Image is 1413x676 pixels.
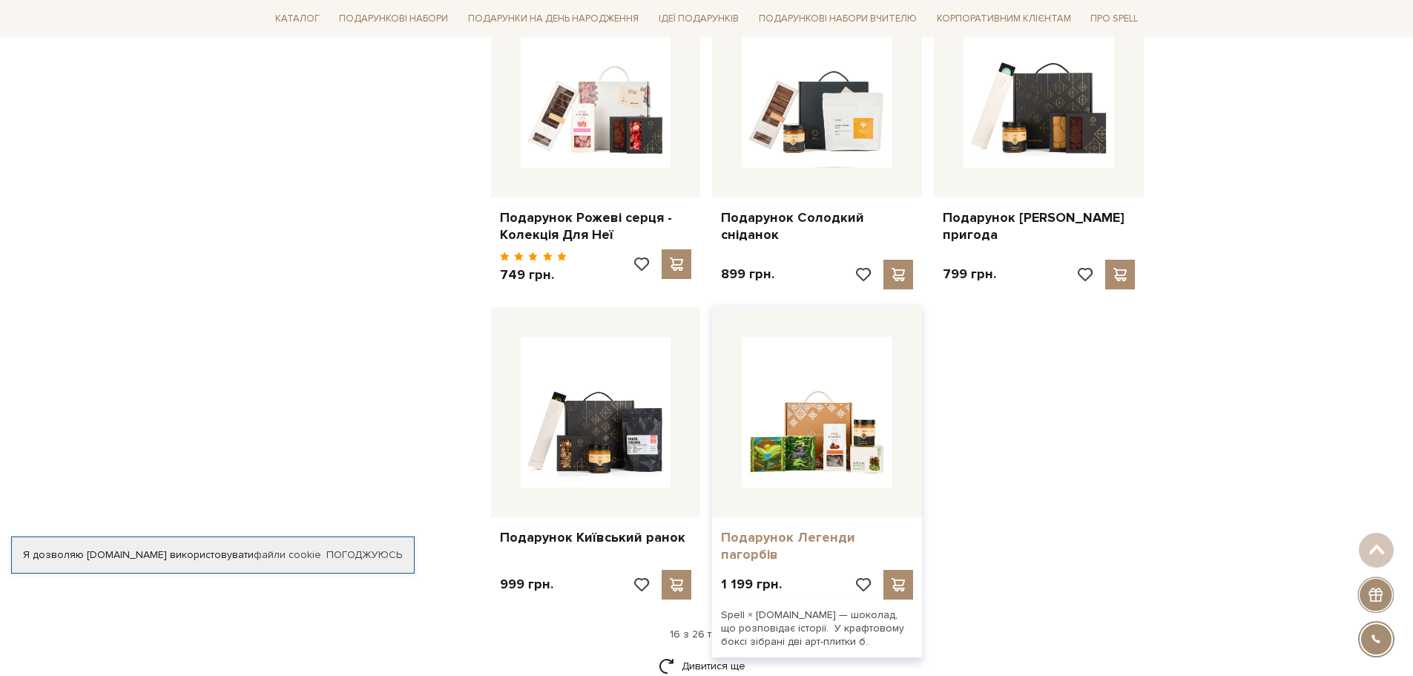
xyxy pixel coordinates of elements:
p: 749 грн. [500,266,567,283]
a: Подарунки на День народження [462,7,645,30]
a: Погоджуюсь [326,548,402,562]
a: Подарунок Київський ранок [500,529,692,546]
a: Подарунок Солодкий сніданок [721,209,913,244]
div: Spell × [DOMAIN_NAME] — шоколад, що розповідає історії. У крафтовому боксі зібрані дві арт-плитки... [712,600,922,658]
a: Про Spell [1084,7,1144,30]
p: 899 грн. [721,266,774,283]
a: Подарунок [PERSON_NAME] пригода [943,209,1135,244]
p: 799 грн. [943,266,996,283]
div: Я дозволяю [DOMAIN_NAME] використовувати [12,548,414,562]
p: 1 199 грн. [721,576,782,593]
a: Подарунок Рожеві серця - Колекція Для Неї [500,209,692,244]
a: Подарункові набори Вчителю [753,6,923,31]
a: Корпоративним клієнтам [931,7,1077,30]
a: файли cookie [254,548,321,561]
a: Подарункові набори [333,7,454,30]
p: 999 грн. [500,576,553,593]
a: Подарунок Легенди пагорбів [721,529,913,564]
a: Ідеї подарунків [653,7,745,30]
div: 16 з 26 товарів [263,628,1150,641]
a: Каталог [269,7,326,30]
